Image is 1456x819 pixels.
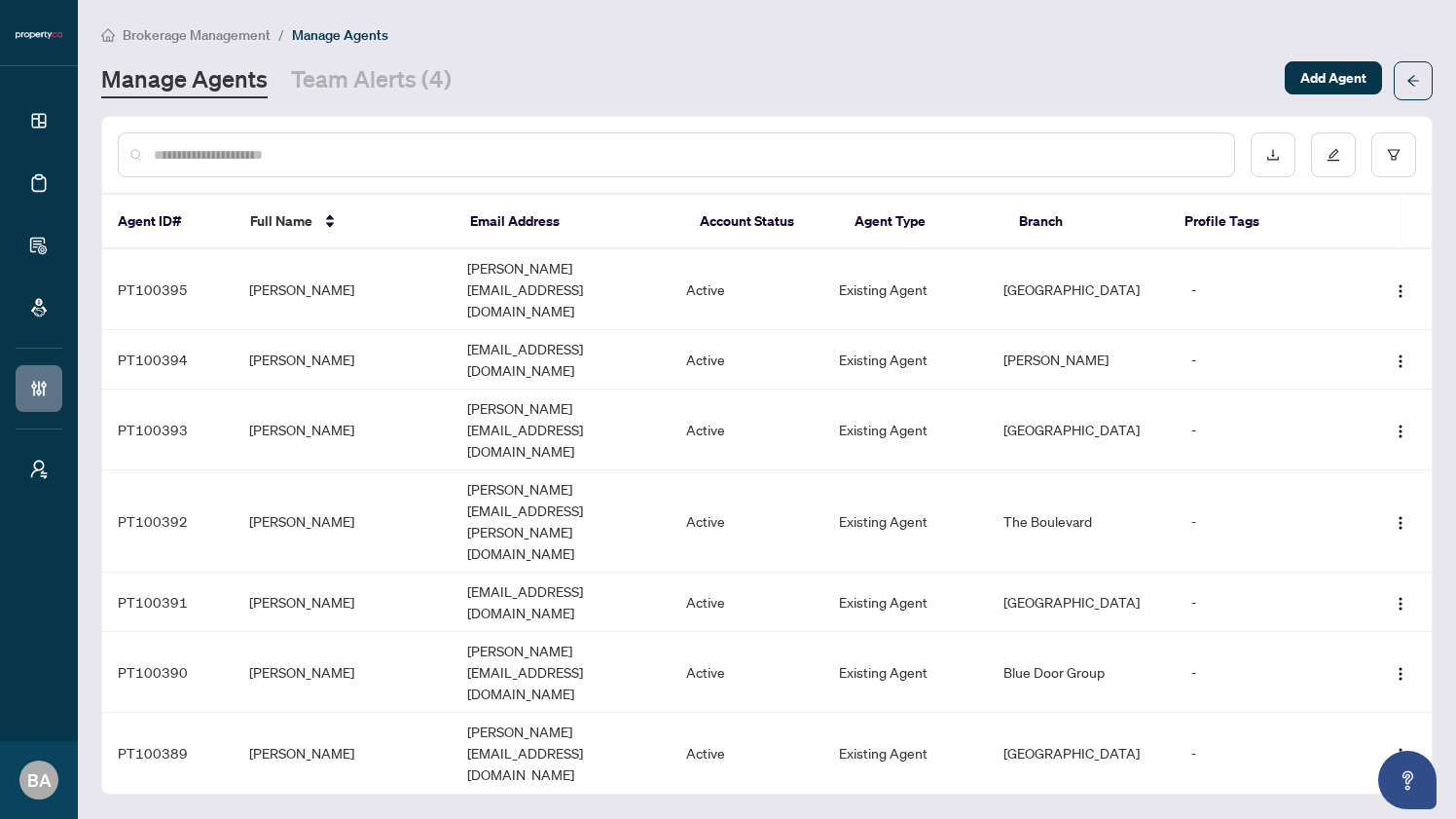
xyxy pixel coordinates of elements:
[684,195,838,249] th: Account Status
[671,713,823,794] td: Active
[988,713,1176,794] td: [GEOGRAPHIC_DATA]
[988,390,1176,470] td: [GEOGRAPHIC_DATA]
[1393,747,1408,763] img: Logo
[1387,148,1401,162] span: filter
[823,470,988,573] td: Existing Agent
[452,330,671,390] td: [EMAIL_ADDRESS][DOMAIN_NAME]
[27,766,52,794] span: BA
[16,29,62,41] img: logo
[1311,132,1356,177] button: edit
[234,573,453,632] td: [PERSON_NAME]
[234,632,453,713] td: [PERSON_NAME]
[1385,656,1416,688] button: Logo
[823,632,988,713] td: Existing Agent
[102,195,235,249] th: Agent ID#
[102,470,234,573] td: PT100392
[234,470,453,573] td: [PERSON_NAME]
[102,390,234,470] td: PT100393
[1385,586,1416,617] button: Logo
[823,713,988,794] td: Existing Agent
[1300,62,1366,93] span: Add Agent
[123,26,271,44] span: Brokerage Management
[823,573,988,632] td: Existing Agent
[1371,132,1416,177] button: filter
[988,632,1176,713] td: Blue Door Group
[1003,195,1168,249] th: Branch
[671,632,823,713] td: Active
[234,330,453,390] td: [PERSON_NAME]
[102,713,234,794] td: PT100389
[102,632,234,713] td: PT100390
[234,713,453,794] td: [PERSON_NAME]
[1393,424,1408,439] img: Logo
[823,249,988,330] td: Existing Agent
[823,330,988,390] td: Existing Agent
[671,249,823,330] td: Active
[1406,74,1420,88] span: arrow-left
[452,573,671,632] td: [EMAIL_ADDRESS][DOMAIN_NAME]
[102,573,234,632] td: PT100391
[1251,132,1295,177] button: download
[292,26,388,44] span: Manage Agents
[1393,515,1408,531] img: Logo
[671,573,823,632] td: Active
[291,63,452,98] a: Team Alerts (4)
[1176,470,1362,573] td: -
[234,249,453,330] td: [PERSON_NAME]
[1393,596,1408,612] img: Logo
[1176,573,1362,632] td: -
[235,195,455,249] th: Full Name
[278,23,284,46] li: /
[1393,283,1408,299] img: Logo
[1378,751,1437,809] button: Open asap
[988,330,1176,390] td: [PERSON_NAME]
[1176,249,1362,330] td: -
[102,330,234,390] td: PT100394
[1176,713,1362,794] td: -
[988,249,1176,330] td: [GEOGRAPHIC_DATA]
[1266,148,1280,162] span: download
[102,249,234,330] td: PT100395
[1385,414,1416,445] button: Logo
[1393,666,1408,682] img: Logo
[29,460,49,479] span: user-switch
[452,632,671,713] td: [PERSON_NAME][EMAIL_ADDRESS][DOMAIN_NAME]
[452,713,671,794] td: [PERSON_NAME][EMAIL_ADDRESS][DOMAIN_NAME]
[671,390,823,470] td: Active
[671,330,823,390] td: Active
[1176,390,1362,470] td: -
[988,573,1176,632] td: [GEOGRAPHIC_DATA]
[1385,505,1416,537] button: Logo
[101,63,268,98] a: Manage Agents
[1285,61,1382,94] button: Add Agent
[1393,354,1408,369] img: Logo
[1385,344,1416,375] button: Logo
[452,249,671,330] td: [PERSON_NAME][EMAIL_ADDRESS][DOMAIN_NAME]
[452,470,671,573] td: [PERSON_NAME][EMAIL_ADDRESS][PERSON_NAME][DOMAIN_NAME]
[452,390,671,470] td: [PERSON_NAME][EMAIL_ADDRESS][DOMAIN_NAME]
[250,210,312,232] span: Full Name
[1169,195,1356,249] th: Profile Tags
[1176,330,1362,390] td: -
[839,195,1003,249] th: Agent Type
[101,28,115,42] span: home
[1327,148,1340,162] span: edit
[1385,737,1416,768] button: Logo
[234,390,453,470] td: [PERSON_NAME]
[823,390,988,470] td: Existing Agent
[671,470,823,573] td: Active
[1176,632,1362,713] td: -
[988,470,1176,573] td: The Boulevard
[1385,274,1416,305] button: Logo
[455,195,685,249] th: Email Address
